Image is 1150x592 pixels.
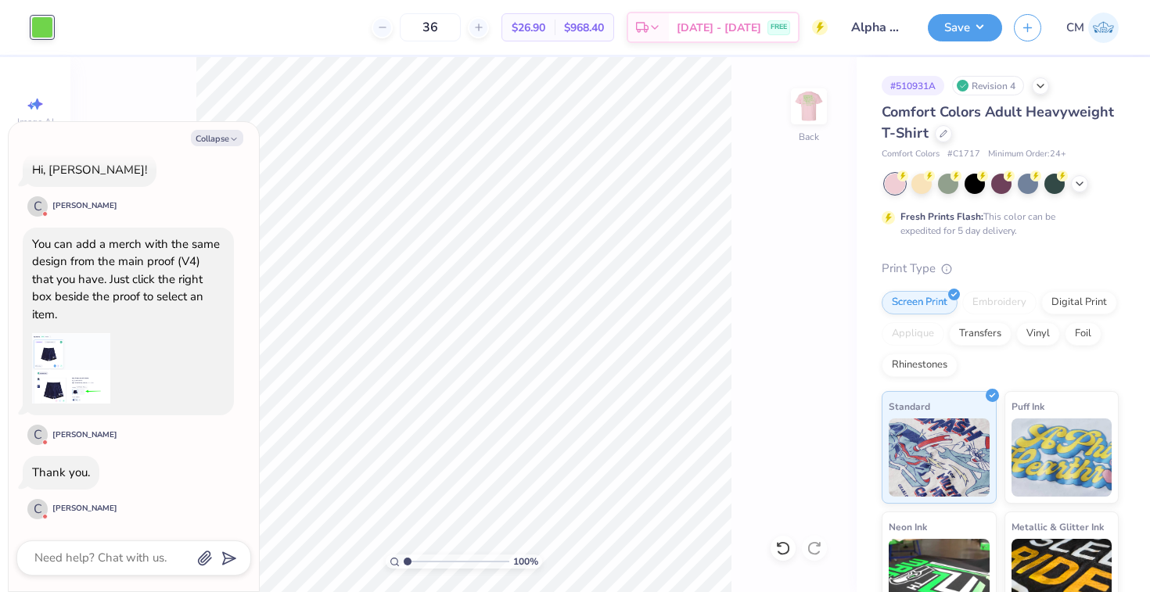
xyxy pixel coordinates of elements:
span: Neon Ink [889,518,927,535]
span: FREE [771,22,787,33]
span: Standard [889,398,930,414]
div: Applique [882,322,944,346]
div: # 510931A [882,76,944,95]
span: CM [1066,19,1084,37]
button: Collapse [191,130,243,146]
span: Minimum Order: 24 + [988,148,1066,161]
strong: Fresh Prints Flash: [900,210,983,223]
span: [DATE] - [DATE] [677,20,761,36]
div: This color can be expedited for 5 day delivery. [900,210,1093,238]
div: [PERSON_NAME] [52,429,117,441]
a: CM [1066,13,1119,43]
div: Thank you. [32,465,90,480]
div: You can add a merch with the same design from the main proof (V4) that you have. Just click the r... [32,236,220,322]
span: Image AI [17,116,54,128]
div: Screen Print [882,291,958,314]
div: Print Type [882,260,1119,278]
div: C [27,196,48,217]
div: Embroidery [962,291,1037,314]
span: $26.90 [512,20,545,36]
span: # C1717 [947,148,980,161]
input: Untitled Design [839,12,916,43]
img: Back [793,91,825,122]
span: Comfort Colors [882,148,940,161]
div: Transfers [949,322,1012,346]
div: Back [799,130,819,144]
div: Digital Print [1041,291,1117,314]
img: Chloe Murlin [1088,13,1119,43]
span: Comfort Colors Adult Heavyweight T-Shirt [882,102,1114,142]
button: Save [928,14,1002,41]
span: Puff Ink [1012,398,1044,414]
div: Vinyl [1016,322,1060,346]
div: Rhinestones [882,353,958,377]
div: C [27,499,48,519]
input: – – [400,13,461,41]
div: Foil [1065,322,1101,346]
div: C [27,425,48,445]
div: Revision 4 [952,76,1024,95]
span: $968.40 [564,20,604,36]
div: [PERSON_NAME] [52,503,117,515]
img: Standard [889,418,990,497]
span: Metallic & Glitter Ink [1012,518,1104,535]
img: Puff Ink [1012,418,1112,497]
img: img_4ftnd6tehu_eaa36be59175cf88447fe5ec0dde2766cecbba9ed558af8a5e62e7d9d6731098.png [32,329,110,407]
div: Hi, [PERSON_NAME]! [32,162,147,178]
span: 100 % [513,554,538,569]
div: [PERSON_NAME] [52,200,117,212]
